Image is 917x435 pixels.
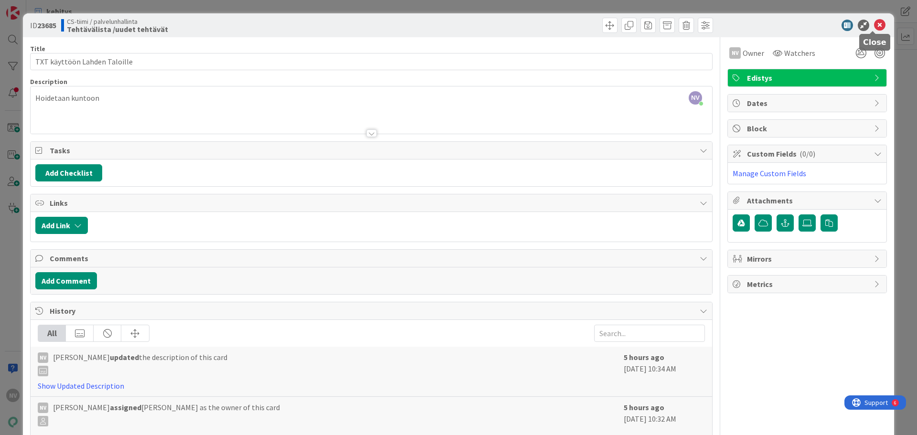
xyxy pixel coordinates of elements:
span: Custom Fields [747,148,869,159]
span: Watchers [784,47,815,59]
span: Block [747,123,869,134]
label: Title [30,44,45,53]
h5: Close [863,38,886,47]
div: NV [38,403,48,413]
span: Comments [50,253,695,264]
div: NV [38,352,48,363]
b: 23685 [37,21,56,30]
span: [PERSON_NAME] the description of this card [53,351,227,376]
div: 6 [50,4,52,11]
span: [PERSON_NAME] [PERSON_NAME] as the owner of this card [53,402,280,426]
b: Tehtävälista /uudet tehtävät [67,25,168,33]
span: NV [689,91,702,105]
span: Tasks [50,145,695,156]
a: Manage Custom Fields [733,169,806,178]
span: Support [20,1,43,13]
b: updated [110,352,139,362]
input: Search... [594,325,705,342]
div: [DATE] 10:32 AM [624,402,705,430]
button: Add Checklist [35,164,102,181]
span: ( 0/0 ) [800,149,815,159]
span: Owner [743,47,764,59]
span: ID [30,20,56,31]
span: Mirrors [747,253,869,265]
span: CS-tiimi / palvelunhallinta [67,18,168,25]
button: Add Comment [35,272,97,289]
b: 5 hours ago [624,352,664,362]
input: type card name here... [30,53,713,70]
b: 5 hours ago [624,403,664,412]
div: All [38,325,66,341]
span: History [50,305,695,317]
span: Links [50,197,695,209]
div: NV [729,47,741,59]
div: [DATE] 10:34 AM [624,351,705,392]
span: Metrics [747,278,869,290]
b: assigned [110,403,141,412]
a: Show Updated Description [38,381,124,391]
button: Add Link [35,217,88,234]
p: Hoidetaan kuntoon [35,93,707,104]
span: Edistys [747,72,869,84]
span: Attachments [747,195,869,206]
span: Description [30,77,67,86]
span: Dates [747,97,869,109]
